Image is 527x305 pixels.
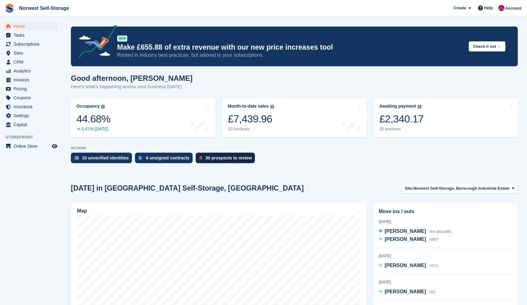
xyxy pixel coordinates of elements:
span: H087 [430,237,439,242]
h1: Good afternoon, [PERSON_NAME] [71,74,193,82]
span: Help [484,5,493,11]
img: prospect-51fa495bee0391a8d652442698ab0144808aea92771e9ea1ae160a38d050c398.svg [199,156,202,160]
a: menu [3,22,58,31]
span: Create [454,5,466,11]
span: Coupons [14,93,51,102]
div: NEW [117,35,127,42]
span: CRM [14,58,51,66]
span: 062 [430,290,436,294]
img: icon-info-grey-7440780725fd019a000dd9b08b2336e03edf1995a4989e88bcd33f0948082b44.svg [418,105,421,109]
p: ACTIONS [71,146,518,150]
span: Capital [14,120,51,129]
div: £2,340.17 [379,113,424,125]
span: Storefront [6,134,61,140]
a: menu [3,58,58,66]
div: 10 unverified identities [82,155,129,160]
div: Occupancy [76,104,100,109]
a: menu [3,142,58,150]
div: 0.47% [DATE] [76,126,110,132]
span: Tasks [14,31,51,39]
a: menu [3,93,58,102]
a: 30 prospects to review [196,153,258,166]
div: 6 unsigned contracts [146,155,190,160]
a: 6 unsigned contracts [135,153,196,166]
img: stora-icon-8386f47178a22dfd0bd8f6a31ec36ba5ce8667c1dd55bd0f319d3a0aa187defe.svg [5,4,14,13]
a: menu [3,120,58,129]
p: Here's what's happening across your business [DATE] [71,83,193,90]
a: [PERSON_NAME] H072 [379,262,438,270]
a: Occupancy 44.68% 0.47% [DATE] [70,98,215,137]
a: Norwest Self-Storage [17,3,71,13]
img: Daniel Grensinger [498,5,505,11]
span: [PERSON_NAME] [385,263,426,268]
a: Month-to-date sales £7,439.96 53 invoices [222,98,367,137]
a: menu [3,67,58,75]
div: 44.68% [76,113,110,125]
img: icon-info-grey-7440780725fd019a000dd9b08b2336e03edf1995a4989e88bcd33f0948082b44.svg [270,105,274,109]
div: Awaiting payment [379,104,416,109]
div: [DATE] [379,253,512,259]
a: menu [3,31,58,39]
h2: [DATE] in [GEOGRAPHIC_DATA] Self-Storage, [GEOGRAPHIC_DATA] [71,184,304,192]
span: [PERSON_NAME] [385,237,426,242]
a: [PERSON_NAME] Not allocated [379,228,451,236]
h2: Map [77,208,87,214]
div: 20 invoices [379,126,424,132]
p: Rooted in industry best practices, but tailored to your subscriptions. [117,52,464,59]
span: [PERSON_NAME] [385,229,426,234]
span: Account [505,5,521,11]
span: Insurance [14,102,51,111]
a: [PERSON_NAME] H087 [379,236,438,244]
button: Site: Norwest Self-Storage, Burscough Industrial Estate [401,183,518,193]
p: Make £655.88 of extra revenue with our new price increases tool [117,43,464,52]
div: Month-to-date sales [228,104,268,109]
h2: Move ins / outs [379,208,512,215]
a: 10 unverified identities [71,153,135,166]
span: Sites [14,49,51,57]
button: Check it out → [469,41,505,52]
img: icon-info-grey-7440780725fd019a000dd9b08b2336e03edf1995a4989e88bcd33f0948082b44.svg [101,105,105,109]
a: Preview store [51,142,58,150]
a: menu [3,49,58,57]
span: Online Store [14,142,51,150]
span: Not allocated [430,229,451,234]
span: Settings [14,111,51,120]
div: [DATE] [379,219,512,225]
span: Pricing [14,84,51,93]
div: 30 prospects to review [206,155,252,160]
a: menu [3,76,58,84]
div: 53 invoices [228,126,274,132]
a: menu [3,84,58,93]
a: [PERSON_NAME] 062 [379,288,436,296]
span: H072 [430,264,439,268]
span: Norwest Self-Storage, Burscough Industrial Estate [413,185,509,192]
span: Invoices [14,76,51,84]
div: £7,439.96 [228,113,274,125]
a: menu [3,102,58,111]
img: contract_signature_icon-13c848040528278c33f63329250d36e43548de30e8caae1d1a13099fd9432cc5.svg [139,156,143,160]
a: menu [3,40,58,48]
a: Awaiting payment £2,340.17 20 invoices [373,98,518,137]
span: Analytics [14,67,51,75]
span: Subscriptions [14,40,51,48]
span: Home [14,22,51,31]
a: menu [3,111,58,120]
span: Site: [405,185,413,192]
span: [PERSON_NAME] [385,289,426,294]
img: price-adjustments-announcement-icon-8257ccfd72463d97f412b2fc003d46551f7dbcb40ab6d574587a9cd5c0d94... [74,25,117,60]
div: [DATE] [379,279,512,285]
img: verify_identity-adf6edd0f0f0b5bbfe63781bf79b02c33cf7c696d77639b501bdc392416b5a36.svg [75,156,79,160]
